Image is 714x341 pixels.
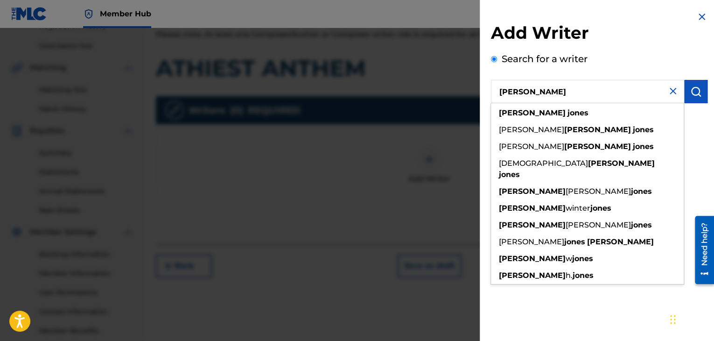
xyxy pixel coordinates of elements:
[491,80,684,103] input: Search writer's name or IPI Number
[499,254,566,263] strong: [PERSON_NAME]
[588,159,655,168] strong: [PERSON_NAME]
[633,142,654,151] strong: jones
[633,125,654,134] strong: jones
[100,8,151,19] span: Member Hub
[499,187,566,196] strong: [PERSON_NAME]
[11,7,47,21] img: MLC Logo
[566,220,631,229] span: [PERSON_NAME]
[83,8,94,20] img: Top Rightsholder
[499,271,566,280] strong: [PERSON_NAME]
[566,204,590,213] span: winter
[587,237,654,246] strong: [PERSON_NAME]
[688,213,714,288] iframe: Resource Center
[667,85,679,97] img: close
[502,53,588,64] label: Search for a writer
[499,159,588,168] span: [DEMOGRAPHIC_DATA]
[499,204,566,213] strong: [PERSON_NAME]
[491,22,707,46] h2: Add Writer
[667,296,714,341] iframe: Chat Widget
[564,142,631,151] strong: [PERSON_NAME]
[499,108,566,117] strong: [PERSON_NAME]
[566,187,631,196] span: [PERSON_NAME]
[590,204,611,213] strong: jones
[631,220,652,229] strong: jones
[573,271,594,280] strong: jones
[499,170,520,179] strong: jones
[572,254,593,263] strong: jones
[499,125,564,134] span: [PERSON_NAME]
[567,108,588,117] strong: jones
[564,237,585,246] strong: jones
[499,237,564,246] span: [PERSON_NAME]
[566,254,572,263] span: w
[670,305,676,334] div: Drag
[564,125,631,134] strong: [PERSON_NAME]
[566,271,573,280] span: h.
[499,220,566,229] strong: [PERSON_NAME]
[690,86,701,97] img: Search Works
[499,142,564,151] span: [PERSON_NAME]
[631,187,652,196] strong: jones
